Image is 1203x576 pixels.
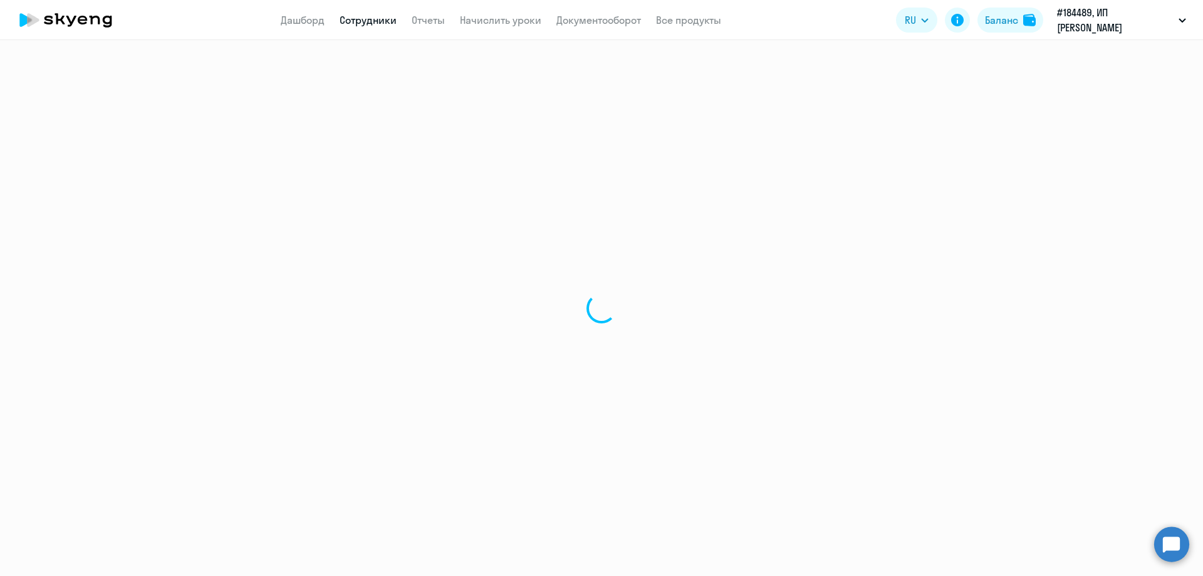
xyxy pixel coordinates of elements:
[281,14,325,26] a: Дашборд
[1057,5,1174,35] p: #184489, ИП [PERSON_NAME]
[977,8,1043,33] button: Балансbalance
[985,13,1018,28] div: Баланс
[340,14,397,26] a: Сотрудники
[905,13,916,28] span: RU
[896,8,937,33] button: RU
[556,14,641,26] a: Документооборот
[460,14,541,26] a: Начислить уроки
[656,14,721,26] a: Все продукты
[1051,5,1192,35] button: #184489, ИП [PERSON_NAME]
[1023,14,1036,26] img: balance
[412,14,445,26] a: Отчеты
